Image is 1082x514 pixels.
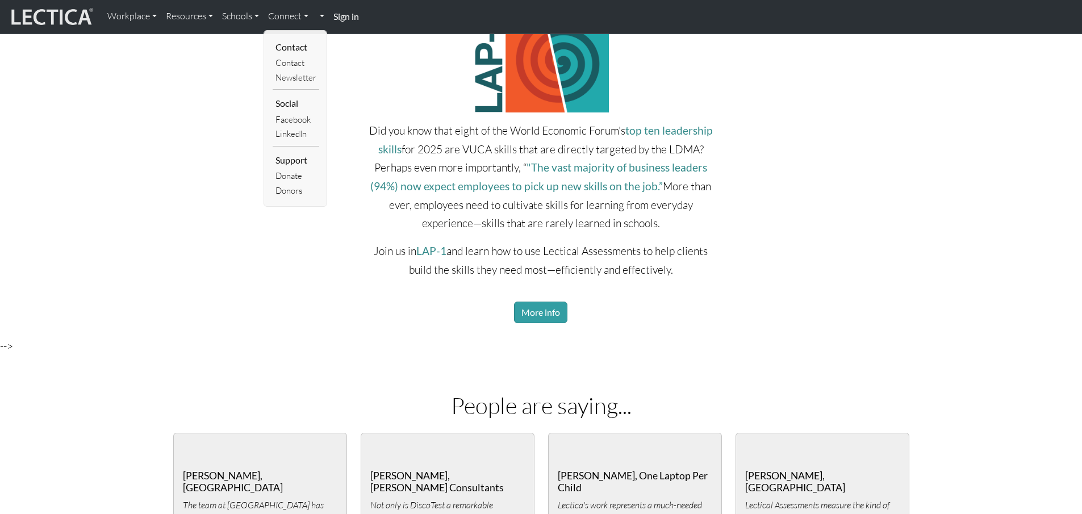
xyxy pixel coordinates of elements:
[514,302,567,323] a: More info
[273,127,319,141] a: LinkedIn
[161,5,218,28] a: Resources
[745,470,900,494] h5: [PERSON_NAME], [GEOGRAPHIC_DATA]
[365,122,717,233] p: Did you know that eight of the World Economic Forum's for 2025 are VUCA skills that are directly ...
[370,470,525,494] h5: [PERSON_NAME], [PERSON_NAME] Consultants
[103,5,161,28] a: Workplace
[173,392,909,419] h1: People are saying...
[329,5,364,29] a: Sign in
[9,6,94,28] img: lecticalive
[558,470,712,494] h5: [PERSON_NAME], One Laptop Per Child
[378,124,713,156] a: top ten leadership skills
[273,112,319,127] a: Facebook
[273,38,319,56] li: Contact
[264,5,313,28] a: Connect
[273,169,319,183] a: Donate
[416,244,446,257] a: LAP-1
[333,11,359,22] strong: Sign in
[273,70,319,85] a: Newsletter
[273,183,319,198] a: Donors
[183,470,337,494] h5: [PERSON_NAME], [GEOGRAPHIC_DATA]
[273,56,319,70] a: Contact
[370,161,707,193] a: "The vast majority of business leaders (94%) now expect employees to pick up new skills on the job.”
[273,94,319,112] li: Social
[218,5,264,28] a: Schools
[273,151,319,169] li: Support
[365,242,717,279] p: Join us in and learn how to use Lectical Assessments to help clients build the skills they need m...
